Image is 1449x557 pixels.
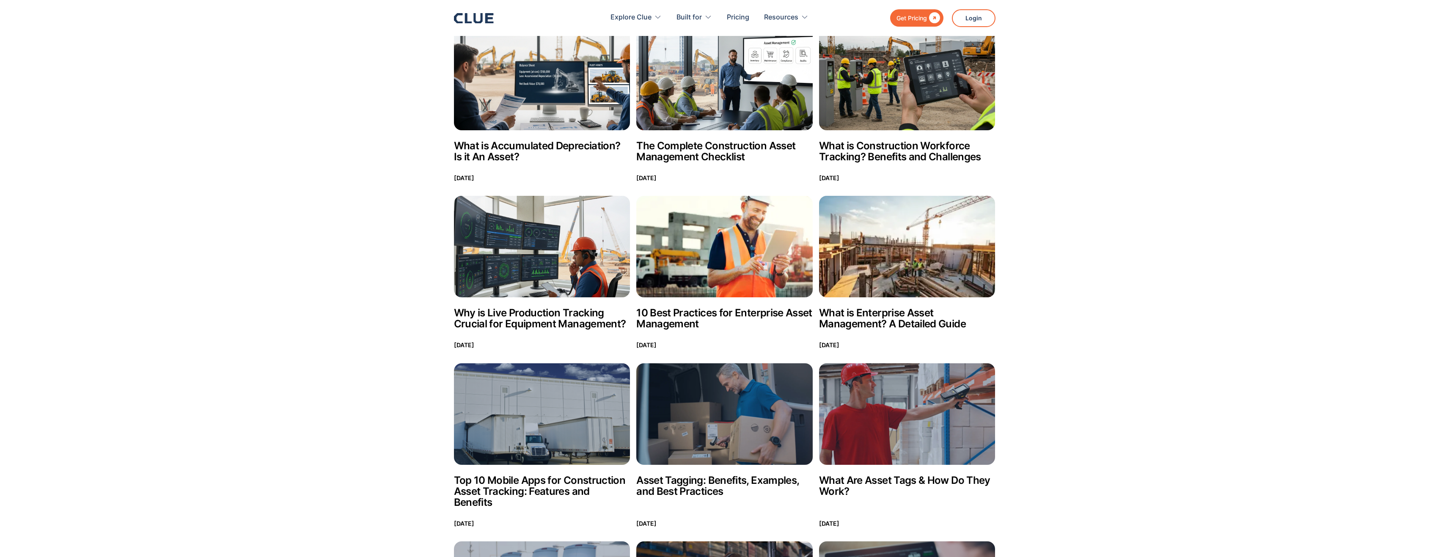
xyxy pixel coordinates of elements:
h2: Top 10 Mobile Apps for Construction Asset Tracking: Features and Benefits [454,475,630,508]
h2: What is Accumulated Depreciation? Is it An Asset? [454,140,630,162]
h2: The Complete Construction Asset Management Checklist [636,140,813,162]
div: Built for [676,4,702,31]
h2: What Are Asset Tags & How Do They Work? [819,475,995,497]
img: What is Construction Workforce Tracking? Benefits and Challenges [819,29,995,130]
a: Top 10 Mobile Apps for Construction Asset Tracking: Features and BenefitsTop 10 Mobile Apps for C... [454,363,630,529]
p: [DATE] [454,340,474,350]
p: [DATE] [636,173,657,183]
div: Get Pricing [896,13,927,23]
p: [DATE] [819,173,839,183]
a: Why is Live Production Tracking Crucial for Equipment Management?Why is Live Production Tracking ... [454,196,630,350]
div: Built for [676,4,712,31]
h2: What is Construction Workforce Tracking? Benefits and Challenges [819,140,995,162]
img: What is Enterprise Asset Management? A Detailed Guide [819,196,995,297]
img: Why is Live Production Tracking Crucial for Equipment Management? [454,196,630,297]
p: [DATE] [636,340,657,350]
img: What Are Asset Tags & How Do They Work? [819,363,995,465]
div: Explore Clue [610,4,652,31]
p: [DATE] [819,340,839,350]
h2: What is Enterprise Asset Management? A Detailed Guide [819,307,995,329]
div: Resources [764,4,798,31]
a: The Complete Construction Asset Management ChecklistThe Complete Construction Asset Management Ch... [636,29,813,183]
img: What is Accumulated Depreciation? Is it An Asset? [454,29,630,130]
h2: Asset Tagging: Benefits, Examples, and Best Practices [636,475,813,497]
a: What is Enterprise Asset Management? A Detailed GuideWhat is Enterprise Asset Management? A Detai... [819,196,995,350]
p: [DATE] [454,518,474,529]
img: 10 Best Practices for Enterprise Asset Management [636,196,813,297]
a: Asset Tagging: Benefits, Examples, and Best PracticesAsset Tagging: Benefits, Examples, and Best ... [636,363,813,529]
div: Resources [764,4,808,31]
a: 10 Best Practices for Enterprise Asset Management10 Best Practices for Enterprise Asset Managemen... [636,196,813,350]
a: What Are Asset Tags & How Do They Work?What Are Asset Tags & How Do They Work?[DATE] [819,363,995,529]
p: [DATE] [819,518,839,529]
img: The Complete Construction Asset Management Checklist [636,29,813,130]
a: What is Construction Workforce Tracking? Benefits and ChallengesWhat is Construction Workforce Tr... [819,29,995,183]
a: Pricing [727,4,749,31]
a: Get Pricing [890,9,943,27]
p: [DATE] [636,518,657,529]
div: Explore Clue [610,4,662,31]
a: What is Accumulated Depreciation? Is it An Asset?What is Accumulated Depreciation? Is it An Asset... [454,29,630,183]
p: [DATE] [454,173,474,183]
h2: Why is Live Production Tracking Crucial for Equipment Management? [454,307,630,329]
h2: 10 Best Practices for Enterprise Asset Management [636,307,813,329]
img: Asset Tagging: Benefits, Examples, and Best Practices [636,363,813,465]
a: Login [952,9,995,27]
img: Top 10 Mobile Apps for Construction Asset Tracking: Features and Benefits [454,363,630,465]
div:  [927,13,940,23]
